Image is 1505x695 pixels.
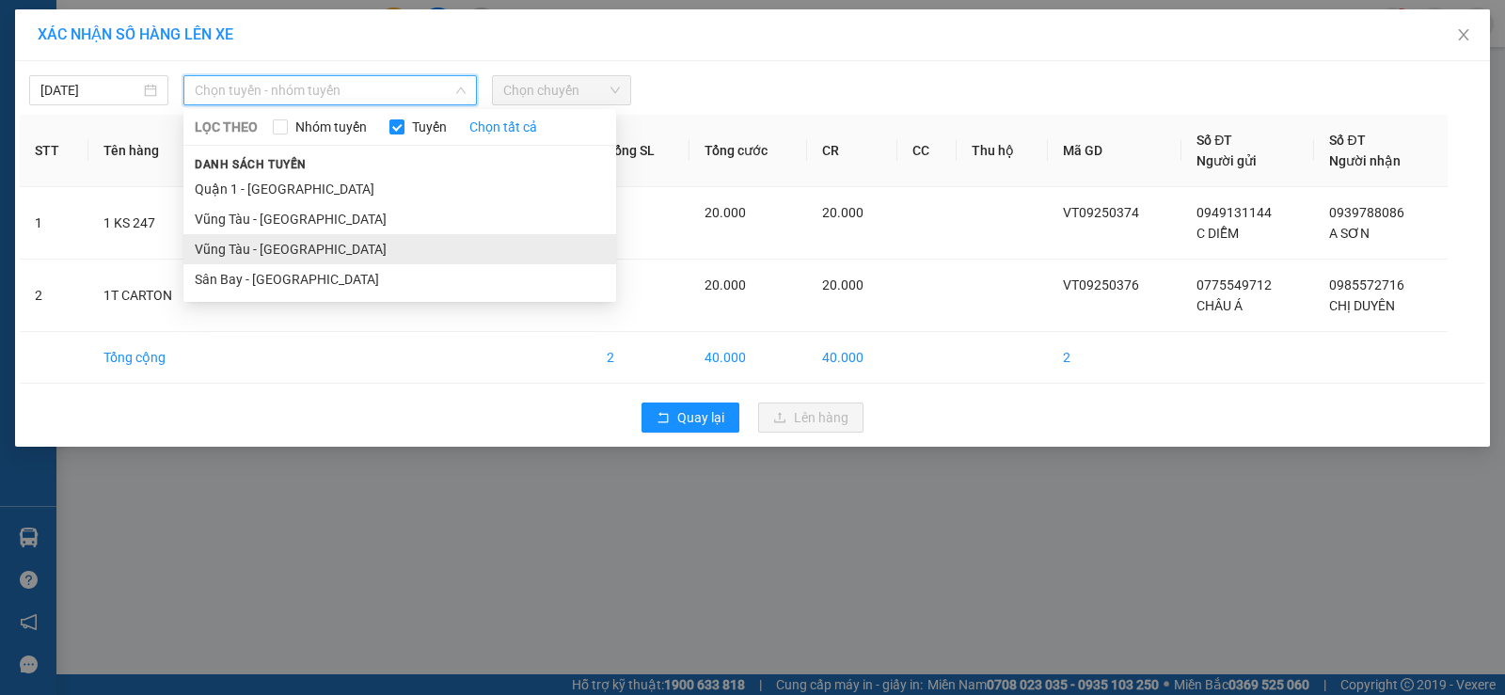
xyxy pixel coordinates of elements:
[657,411,670,426] span: rollback
[1196,298,1243,313] span: CHÂU Á
[592,115,690,187] th: Tổng SL
[705,277,746,292] span: 20.000
[592,332,690,384] td: 2
[183,264,616,294] li: Sân Bay - [GEOGRAPHIC_DATA]
[1196,277,1272,292] span: 0775549712
[705,205,746,220] span: 20.000
[183,234,616,264] li: Vũng Tàu - [GEOGRAPHIC_DATA]
[20,187,88,260] td: 1
[88,260,213,332] td: 1T CARTON
[288,117,374,137] span: Nhóm tuyến
[1329,133,1365,148] span: Số ĐT
[897,115,957,187] th: CC
[822,277,863,292] span: 20.000
[807,115,897,187] th: CR
[40,80,140,101] input: 11/09/2025
[1048,332,1181,384] td: 2
[1063,277,1139,292] span: VT09250376
[1329,226,1370,241] span: A SƠN
[38,25,233,43] span: XÁC NHẬN SỐ HÀNG LÊN XE
[822,205,863,220] span: 20.000
[1063,205,1139,220] span: VT09250374
[1196,205,1272,220] span: 0949131144
[807,332,897,384] td: 40.000
[689,332,807,384] td: 40.000
[183,174,616,204] li: Quận 1 - [GEOGRAPHIC_DATA]
[20,260,88,332] td: 2
[503,76,620,104] span: Chọn chuyến
[195,117,258,137] span: LỌC THEO
[1329,298,1395,313] span: CHỊ DUYÊN
[1196,153,1257,168] span: Người gửi
[183,204,616,234] li: Vũng Tàu - [GEOGRAPHIC_DATA]
[642,403,739,433] button: rollbackQuay lại
[1196,133,1232,148] span: Số ĐT
[1329,205,1404,220] span: 0939788086
[469,117,537,137] a: Chọn tất cả
[88,187,213,260] td: 1 KS 247
[1048,115,1181,187] th: Mã GD
[20,115,88,187] th: STT
[677,407,724,428] span: Quay lại
[88,115,213,187] th: Tên hàng
[183,156,318,173] span: Danh sách tuyến
[1456,27,1471,42] span: close
[1196,226,1239,241] span: C DIỄM
[758,403,863,433] button: uploadLên hàng
[689,115,807,187] th: Tổng cước
[1329,277,1404,292] span: 0985572716
[957,115,1048,187] th: Thu hộ
[195,76,466,104] span: Chọn tuyến - nhóm tuyến
[88,332,213,384] td: Tổng cộng
[455,85,467,96] span: down
[1329,153,1401,168] span: Người nhận
[404,117,454,137] span: Tuyến
[1437,9,1490,62] button: Close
